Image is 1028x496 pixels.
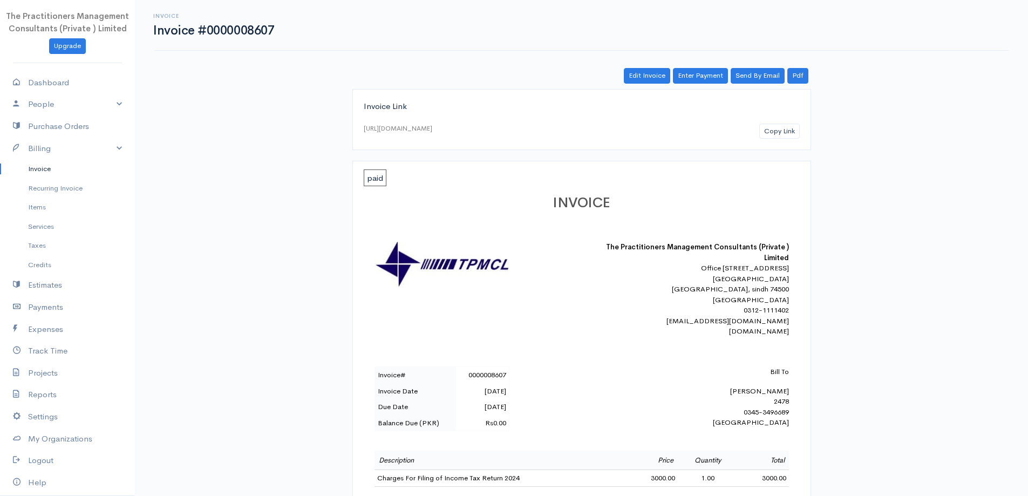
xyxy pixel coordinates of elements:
[624,68,670,84] a: Edit Invoice
[375,399,456,415] td: Due Date
[456,399,509,415] td: [DATE]
[6,11,129,33] span: The Practitioners Management Consultants (Private ) Limited
[606,242,789,262] b: The Practitioners Management Consultants (Private ) Limited
[731,68,785,84] a: Send By Email
[375,195,789,211] h1: INVOICE
[456,383,509,399] td: [DATE]
[364,100,800,113] div: Invoice Link
[738,451,788,470] td: Total
[627,451,678,470] td: Price
[627,470,678,487] td: 3000.00
[375,367,456,383] td: Invoice#
[375,451,628,470] td: Description
[600,366,789,428] div: [PERSON_NAME] 2478 0345-3496689 [GEOGRAPHIC_DATA]
[673,68,728,84] a: Enter Payment
[759,124,800,139] button: Copy Link
[678,451,738,470] td: Quantity
[49,38,86,54] a: Upgrade
[153,24,274,37] h1: Invoice #0000008607
[375,470,628,487] td: Charges For Filing of Income Tax Return 2024
[375,383,456,399] td: Invoice Date
[364,124,432,133] div: [URL][DOMAIN_NAME]
[600,263,789,337] div: Office [STREET_ADDRESS] [GEOGRAPHIC_DATA] [GEOGRAPHIC_DATA], sindh 74500 [GEOGRAPHIC_DATA] 0312-1...
[456,415,509,431] td: Rs0.00
[153,13,274,19] h6: Invoice
[787,68,808,84] a: Pdf
[375,242,509,288] img: logo-30862.jpg
[678,470,738,487] td: 1.00
[364,169,386,186] span: paid
[456,367,509,383] td: 0000008607
[375,415,456,431] td: Balance Due (PKR)
[600,366,789,377] p: Bill To
[738,470,788,487] td: 3000.00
